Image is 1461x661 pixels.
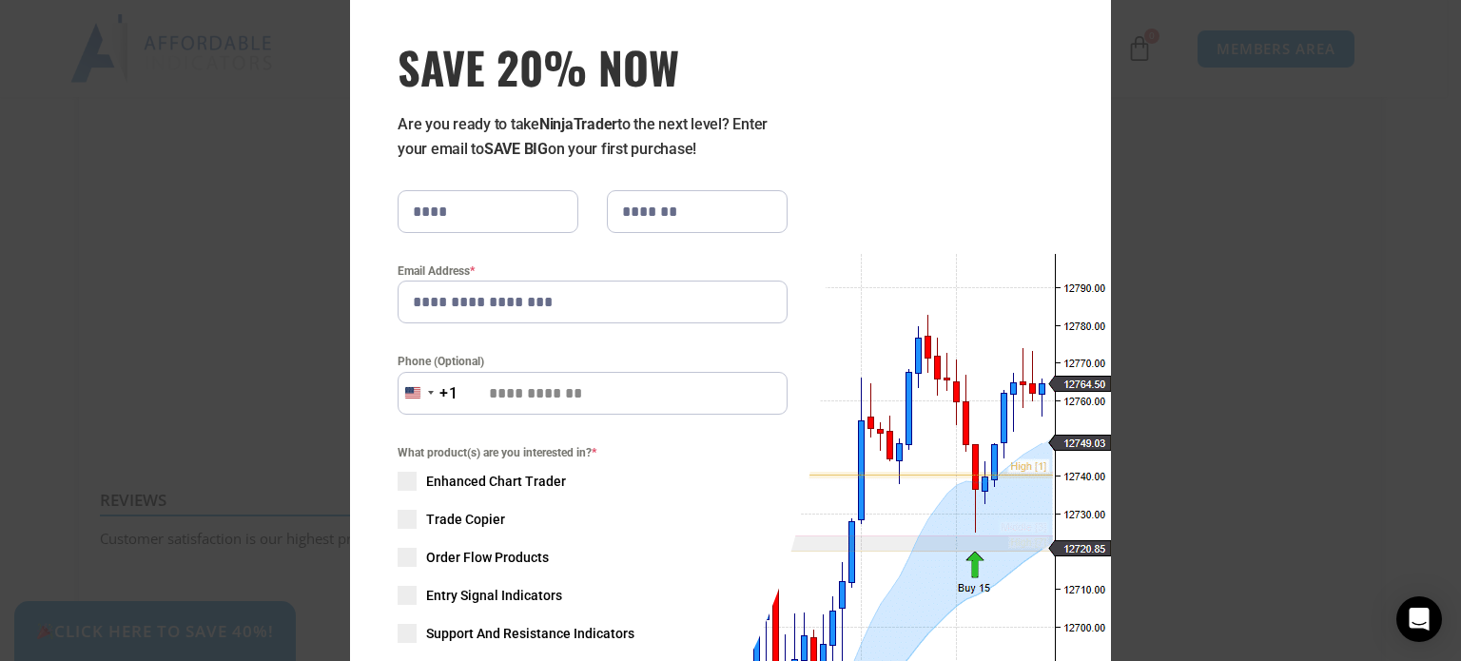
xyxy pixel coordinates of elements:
[426,624,634,643] span: Support And Resistance Indicators
[539,115,617,133] strong: NinjaTrader
[398,352,788,371] label: Phone (Optional)
[398,443,788,462] span: What product(s) are you interested in?
[426,586,562,605] span: Entry Signal Indicators
[439,381,458,406] div: +1
[426,510,505,529] span: Trade Copier
[398,586,788,605] label: Entry Signal Indicators
[1396,596,1442,642] div: Open Intercom Messenger
[426,472,566,491] span: Enhanced Chart Trader
[398,112,788,162] p: Are you ready to take to the next level? Enter your email to on your first purchase!
[398,548,788,567] label: Order Flow Products
[398,510,788,529] label: Trade Copier
[398,372,458,415] button: Selected country
[398,472,788,491] label: Enhanced Chart Trader
[426,548,549,567] span: Order Flow Products
[484,140,548,158] strong: SAVE BIG
[398,262,788,281] label: Email Address
[398,624,788,643] label: Support And Resistance Indicators
[398,40,788,93] span: SAVE 20% NOW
